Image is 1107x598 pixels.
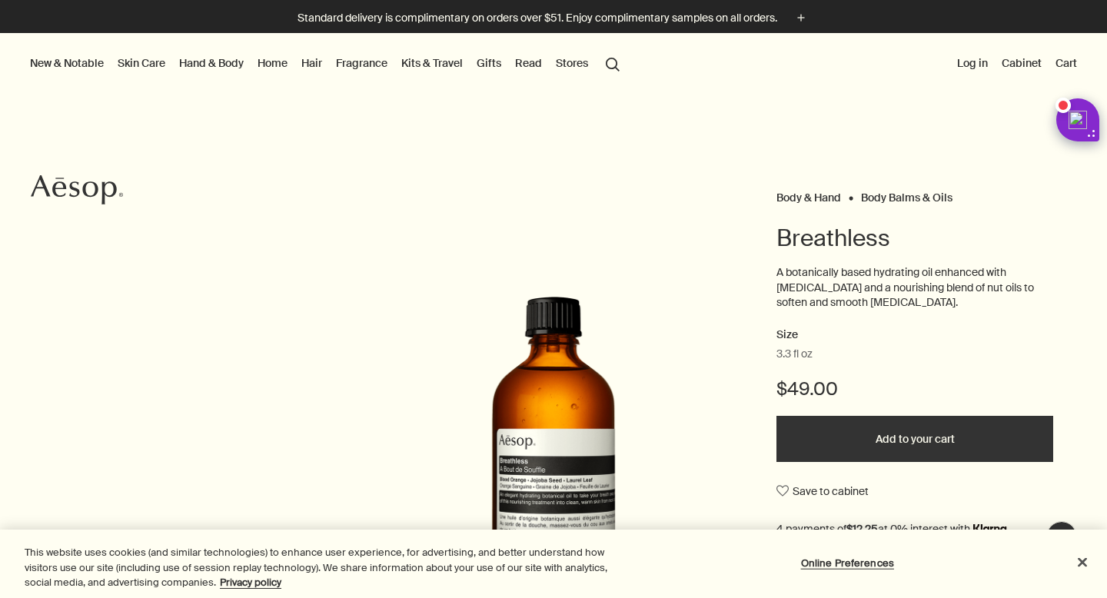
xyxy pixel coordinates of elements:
span: 3.3 fl oz [776,347,813,362]
span: $49.00 [776,377,838,401]
a: Aesop [27,171,127,213]
a: Skin Care [115,53,168,73]
button: New & Notable [27,53,107,73]
nav: primary [27,33,627,95]
nav: supplementary [954,33,1080,95]
h1: Breathless [776,223,1053,254]
button: Stores [553,53,591,73]
a: Hair [298,53,325,73]
a: Read [512,53,545,73]
button: Save to cabinet [776,477,869,505]
a: Hand & Body [176,53,247,73]
svg: Aesop [31,174,123,205]
button: Standard delivery is complimentary on orders over $51. Enjoy complimentary samples on all orders. [298,9,809,27]
a: Cabinet [999,53,1045,73]
a: Fragrance [333,53,391,73]
a: More information about your privacy, opens in a new tab [220,576,281,589]
p: Standard delivery is complimentary on orders over $51. Enjoy complimentary samples on all orders. [298,10,777,26]
a: Kits & Travel [398,53,466,73]
a: Body Balms & Oils [861,191,952,198]
a: Body & Hand [776,191,841,198]
h2: Size [776,326,1053,344]
button: Cart [1052,53,1080,73]
div: This website uses cookies (and similar technologies) to enhance user experience, for advertising,... [25,545,609,590]
button: Close [1065,545,1099,579]
button: Open search [599,48,627,78]
button: Add to your cart - $49.00 [776,416,1053,462]
button: Live Assistance [1046,521,1077,552]
a: Gifts [474,53,504,73]
button: Online Preferences, Opens the preference center dialog [799,547,896,578]
button: Log in [954,53,991,73]
a: Home [254,53,291,73]
p: A botanically based hydrating oil enhanced with [MEDICAL_DATA] and a nourishing blend of nut oils... [776,265,1053,311]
